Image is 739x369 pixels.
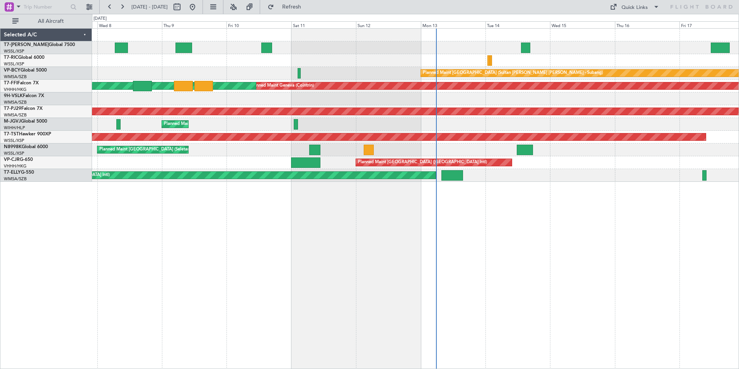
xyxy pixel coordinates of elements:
div: Sun 12 [356,21,421,28]
a: T7-PJ29Falcon 7X [4,106,43,111]
a: T7-RICGlobal 6000 [4,55,44,60]
a: WSSL/XSP [4,48,24,54]
div: Tue 14 [485,21,550,28]
a: WMSA/SZB [4,99,27,105]
span: T7-TST [4,132,19,137]
span: T7-FFI [4,81,17,85]
a: T7-TSTHawker 900XP [4,132,51,137]
a: WSSL/XSP [4,150,24,156]
button: Refresh [264,1,310,13]
a: WSSL/XSP [4,138,24,143]
a: M-JGVJGlobal 5000 [4,119,47,124]
input: Trip Number [24,1,68,13]
div: Thu 9 [162,21,226,28]
span: T7-ELLY [4,170,21,175]
a: WIHH/HLP [4,125,25,131]
a: VHHH/HKG [4,163,27,169]
span: 9H-VSLK [4,94,23,98]
span: Refresh [276,4,308,10]
div: Thu 16 [615,21,679,28]
button: All Aircraft [9,15,84,27]
div: Mon 13 [421,21,485,28]
div: Planned Maint [GEOGRAPHIC_DATA] (Seletar) [99,144,190,155]
div: [DATE] [94,15,107,22]
span: VP-CJR [4,157,20,162]
a: WSSL/XSP [4,61,24,67]
span: T7-RIC [4,55,18,60]
button: Quick Links [606,1,663,13]
div: Wed 15 [550,21,615,28]
div: Quick Links [622,4,648,12]
div: Planned Maint [GEOGRAPHIC_DATA] (Seletar) [164,118,255,130]
a: T7-ELLYG-550 [4,170,34,175]
div: Sat 11 [291,21,356,28]
a: VHHH/HKG [4,87,27,92]
span: T7-PJ29 [4,106,21,111]
a: WMSA/SZB [4,112,27,118]
a: WMSA/SZB [4,74,27,80]
div: Wed 8 [97,21,162,28]
div: Planned Maint [GEOGRAPHIC_DATA] (Sultan [PERSON_NAME] [PERSON_NAME] - Subang) [423,67,603,79]
span: VP-BCY [4,68,20,73]
a: WMSA/SZB [4,176,27,182]
span: [DATE] - [DATE] [131,3,168,10]
span: T7-[PERSON_NAME] [4,43,49,47]
a: VP-BCYGlobal 5000 [4,68,47,73]
a: T7-[PERSON_NAME]Global 7500 [4,43,75,47]
span: All Aircraft [20,19,82,24]
a: N8998KGlobal 6000 [4,145,48,149]
a: T7-FFIFalcon 7X [4,81,39,85]
span: N8998K [4,145,22,149]
div: Planned Maint [GEOGRAPHIC_DATA] ([GEOGRAPHIC_DATA] Intl) [358,157,487,168]
div: Fri 10 [226,21,291,28]
div: Planned Maint Geneva (Cointrin) [250,80,314,92]
span: M-JGVJ [4,119,21,124]
a: 9H-VSLKFalcon 7X [4,94,44,98]
a: VP-CJRG-650 [4,157,33,162]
